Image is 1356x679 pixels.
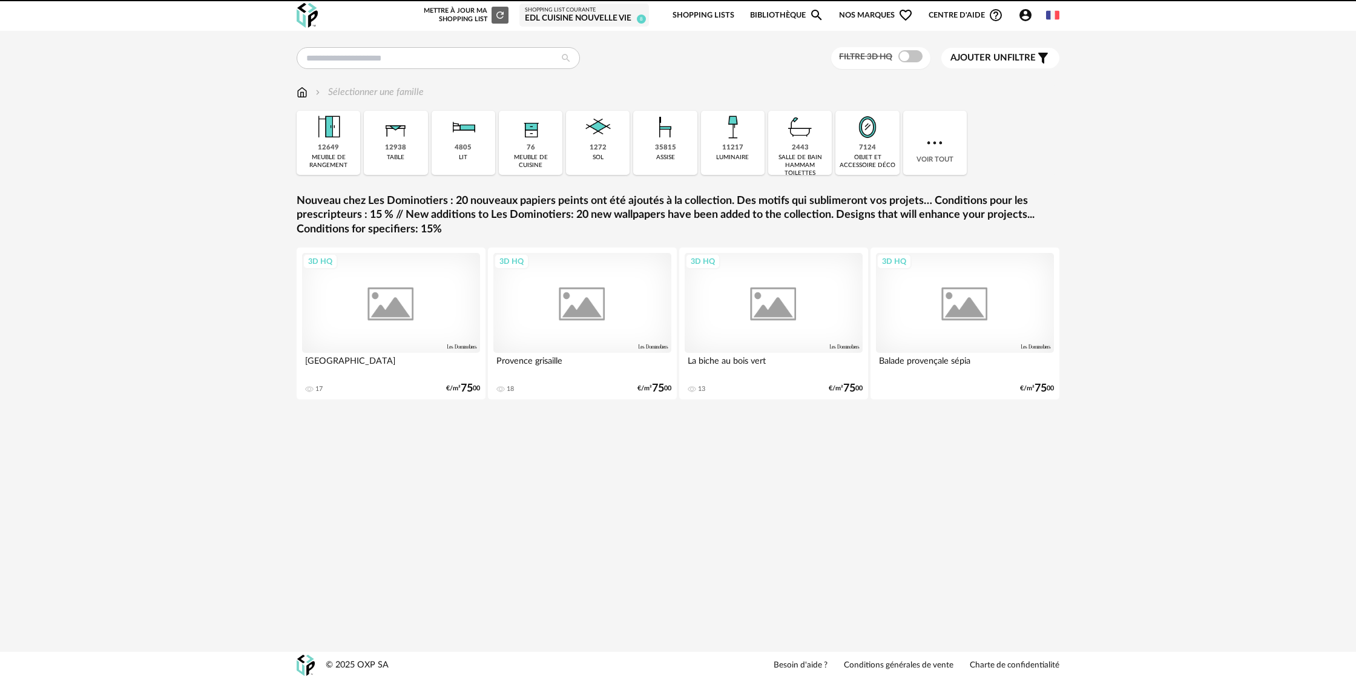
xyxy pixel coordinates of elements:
[637,15,646,24] span: 8
[527,143,535,153] div: 76
[315,385,323,393] div: 17
[297,194,1059,237] a: Nouveau chez Les Dominotiers : 20 nouveaux papiers peints ont été ajoutés à la collection. Des mo...
[656,154,675,162] div: assise
[792,143,809,153] div: 2443
[380,111,412,143] img: Table.png
[698,385,705,393] div: 13
[970,660,1059,671] a: Charte de confidentialité
[455,143,472,153] div: 4805
[525,7,643,24] a: Shopping List courante EDL Cuisine Nouvelle vie 8
[312,111,345,143] img: Meuble%20de%20rangement.png
[679,248,868,399] a: 3D HQ La biche au bois vert 13 €/m²7500
[844,660,953,671] a: Conditions générales de vente
[313,85,323,99] img: svg+xml;base64,PHN2ZyB3aWR0aD0iMTYiIGhlaWdodD0iMTYiIHZpZXdCb3g9IjAgMCAxNiAxNiIgZmlsbD0ibm9uZSIgeG...
[898,8,913,22] span: Heart Outline icon
[1035,384,1047,393] span: 75
[750,1,824,30] a: BibliothèqueMagnify icon
[421,7,508,24] div: Mettre à jour ma Shopping List
[1020,384,1054,393] div: €/m² 00
[877,254,912,269] div: 3D HQ
[903,111,967,175] div: Voir tout
[447,111,479,143] img: Literie.png
[297,85,308,99] img: svg+xml;base64,PHN2ZyB3aWR0aD0iMTYiIGhlaWdodD0iMTciIHZpZXdCb3g9IjAgMCAxNiAxNyIgZmlsbD0ibm9uZSIgeG...
[784,111,817,143] img: Salle%20de%20bain.png
[1018,8,1033,22] span: Account Circle icon
[1036,51,1050,65] span: Filter icon
[941,48,1059,68] button: Ajouter unfiltre Filter icon
[515,111,547,143] img: Rangement.png
[716,111,749,143] img: Luminaire.png
[297,3,318,28] img: OXP
[446,384,480,393] div: €/m² 00
[924,132,946,154] img: more.7b13dc1.svg
[809,8,824,22] span: Magnify icon
[989,8,1003,22] span: Help Circle Outline icon
[488,248,677,399] a: 3D HQ Provence grisaille 18 €/m²7500
[297,655,315,676] img: OXP
[851,111,884,143] img: Miroir.png
[843,384,855,393] span: 75
[637,384,671,393] div: €/m² 00
[685,254,720,269] div: 3D HQ
[461,384,473,393] span: 75
[829,384,863,393] div: €/m² 00
[839,1,913,30] span: Nos marques
[673,1,734,30] a: Shopping Lists
[507,385,514,393] div: 18
[1018,8,1038,22] span: Account Circle icon
[839,53,892,61] span: Filtre 3D HQ
[302,353,480,377] div: [GEOGRAPHIC_DATA]
[303,254,338,269] div: 3D HQ
[950,53,1007,62] span: Ajouter un
[593,154,604,162] div: sol
[685,353,863,377] div: La biche au bois vert
[876,353,1054,377] div: Balade provençale sépia
[772,154,828,177] div: salle de bain hammam toilettes
[649,111,682,143] img: Assise.png
[495,11,505,18] span: Refresh icon
[774,660,828,671] a: Besoin d'aide ?
[493,353,671,377] div: Provence grisaille
[871,248,1059,399] a: 3D HQ Balade provençale sépia €/m²7500
[326,660,389,671] div: © 2025 OXP SA
[459,154,467,162] div: lit
[300,154,357,169] div: meuble de rangement
[859,143,876,153] div: 7124
[950,52,1036,64] span: filtre
[716,154,749,162] div: luminaire
[929,8,1003,22] span: Centre d'aideHelp Circle Outline icon
[387,154,404,162] div: table
[839,154,895,169] div: objet et accessoire déco
[525,13,643,24] div: EDL Cuisine Nouvelle vie
[318,143,339,153] div: 12649
[313,85,424,99] div: Sélectionner une famille
[385,143,406,153] div: 12938
[652,384,664,393] span: 75
[1046,8,1059,22] img: fr
[525,7,643,14] div: Shopping List courante
[297,248,485,399] a: 3D HQ [GEOGRAPHIC_DATA] 17 €/m²7500
[582,111,614,143] img: Sol.png
[590,143,607,153] div: 1272
[655,143,676,153] div: 35815
[722,143,743,153] div: 11217
[494,254,529,269] div: 3D HQ
[502,154,559,169] div: meuble de cuisine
